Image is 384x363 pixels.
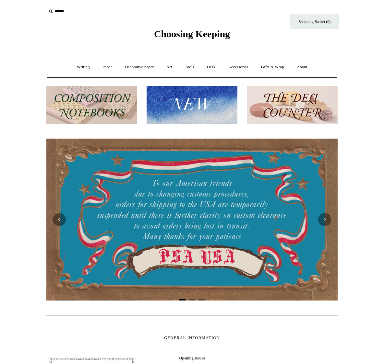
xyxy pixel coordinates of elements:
button: Next [318,213,331,226]
button: Previous [53,213,66,226]
b: Opening Hours [179,356,205,360]
a: Gifts & Wrap [255,59,290,76]
img: 202302 Composition ledgers.jpg__PID:69722ee6-fa44-49dd-a067-31375e5d54ec [46,86,137,124]
img: The Deli Counter [247,86,338,124]
a: Accessories [222,59,254,76]
a: Writing [71,59,96,76]
a: Choosing Keeping [154,34,230,38]
a: Desk [201,59,222,76]
button: Page 1 [179,299,186,301]
a: Shopping Basket (0) [290,14,339,29]
span: GENERAL INFORMATION [164,335,220,340]
a: Art [161,59,178,76]
a: Tools [179,59,200,76]
span: Choosing Keeping [154,28,230,39]
img: New.jpg__PID:f73bdf93-380a-4a35-bcfe-7823039498e1 [147,86,237,124]
button: Page 2 [189,299,195,301]
button: Page 3 [198,299,205,301]
a: Paper [97,59,118,76]
a: About [291,59,313,76]
img: USA PSA .jpg__PID:33428022-6587-48b7-8b57-d7eefc91f15a [46,139,338,301]
a: Decorative paper [119,59,160,76]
